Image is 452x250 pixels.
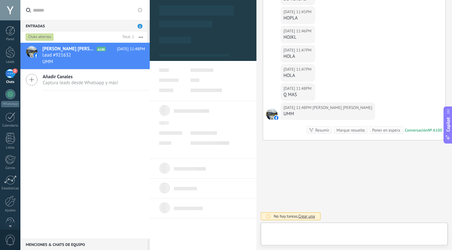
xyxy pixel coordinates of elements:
span: Yheferzon Yhowanne Ramirez Hernandez [266,109,277,120]
div: Q MAS [283,92,312,98]
div: Correo [1,166,19,170]
div: HOLA [283,53,312,60]
div: HOPLA [283,15,312,21]
span: 1 [137,24,143,29]
span: Captura leads desde Whatsapp y más! [43,80,118,86]
div: Chats abiertos [26,33,54,41]
span: Lead #921632 [42,52,71,58]
button: Más [134,31,148,43]
div: No hay tareas. [274,214,315,219]
div: UMM [283,111,372,117]
div: Menciones & Chats de equipo [20,239,148,250]
div: [DATE] 11:48PM [283,85,312,92]
a: avataricon[PERSON_NAME] [PERSON_NAME]A100[DATE] 11:48PMLead #921632UMM [20,43,150,69]
div: HOJKL [283,34,312,41]
div: Poner en espera [372,127,400,133]
div: HOLA [283,73,312,79]
div: Conversación [405,128,428,133]
div: Ajustes [1,209,19,213]
span: UMM [42,59,53,65]
div: [DATE] 11:46PM [283,28,312,34]
div: Total: 1 [120,34,134,40]
img: facebook-sm.svg [274,116,278,120]
div: Entradas [20,20,148,31]
span: Copilot [445,117,451,132]
div: № A100 [428,128,442,133]
span: A100 [97,47,106,51]
span: Yheferzon Yhowanne Ramirez Hernandez [312,105,372,111]
div: Calendario [1,124,19,128]
div: WhatsApp [1,101,19,107]
div: [DATE] 11:47PM [283,66,312,73]
div: [DATE] 11:47PM [283,47,312,53]
span: Crear una [298,214,315,219]
div: Panel [1,37,19,41]
span: 1 [13,68,18,73]
div: Resumir [315,127,329,133]
div: Chats [1,80,19,84]
div: [DATE] 11:45PM [283,9,312,15]
div: Marque resuelto [336,127,365,133]
span: [DATE] 11:48PM [117,46,145,52]
span: Añadir Canales [43,74,118,80]
div: Estadísticas [1,187,19,191]
div: [DATE] 11:48PM [283,105,312,111]
div: Listas [1,146,19,150]
span: [PERSON_NAME] [PERSON_NAME] [42,46,95,52]
img: icon [34,53,38,57]
div: Leads [1,60,19,64]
